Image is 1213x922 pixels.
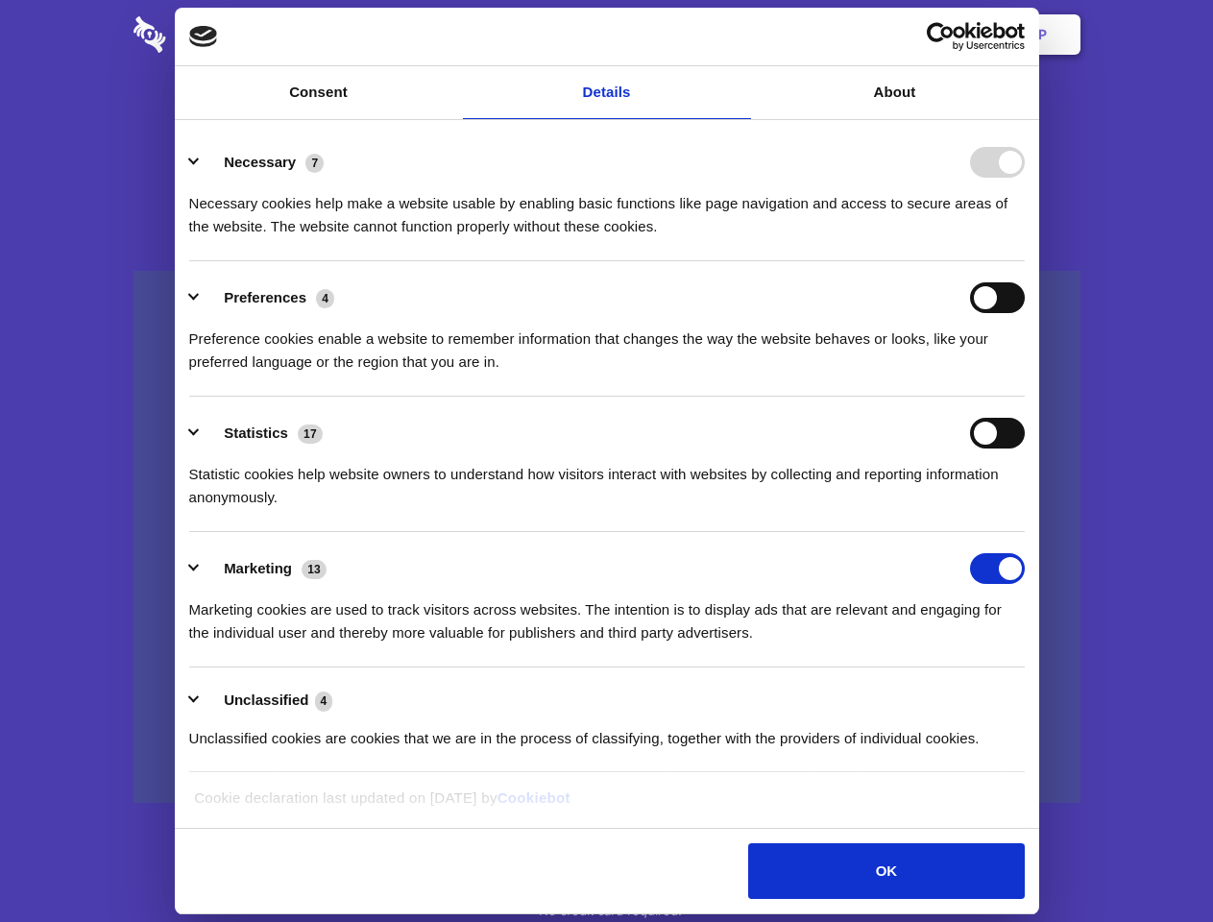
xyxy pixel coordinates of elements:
span: 4 [315,691,333,711]
div: Necessary cookies help make a website usable by enabling basic functions like page navigation and... [189,178,1025,238]
h1: Eliminate Slack Data Loss. [133,86,1080,156]
span: 4 [316,289,334,308]
a: Consent [175,66,463,119]
label: Preferences [224,289,306,305]
a: Cookiebot [497,789,570,806]
div: Statistic cookies help website owners to understand how visitors interact with websites by collec... [189,449,1025,509]
button: OK [748,843,1024,899]
div: Unclassified cookies are cookies that we are in the process of classifying, together with the pro... [189,713,1025,750]
a: Login [871,5,955,64]
iframe: Drift Widget Chat Controller [1117,826,1190,899]
h4: Auto-redaction of sensitive data, encrypted data sharing and self-destructing private chats. Shar... [133,175,1080,238]
div: Cookie declaration last updated on [DATE] by [180,787,1033,824]
a: Usercentrics Cookiebot - opens in a new window [857,22,1025,51]
span: 13 [302,560,327,579]
label: Statistics [224,425,288,441]
img: logo [189,26,218,47]
a: Wistia video thumbnail [133,271,1080,804]
button: Preferences (4) [189,282,347,313]
label: Necessary [224,154,296,170]
button: Statistics (17) [189,418,335,449]
div: Preference cookies enable a website to remember information that changes the way the website beha... [189,313,1025,374]
label: Marketing [224,560,292,576]
span: 7 [305,154,324,173]
a: Pricing [564,5,647,64]
button: Marketing (13) [189,553,339,584]
span: 17 [298,425,323,444]
a: Details [463,66,751,119]
button: Unclassified (4) [189,689,345,713]
a: Contact [779,5,867,64]
a: About [751,66,1039,119]
button: Necessary (7) [189,147,336,178]
img: logo-wordmark-white-trans-d4663122ce5f474addd5e946df7df03e33cb6a1c49d2221995e7729f52c070b2.svg [133,16,298,53]
div: Marketing cookies are used to track visitors across websites. The intention is to display ads tha... [189,584,1025,644]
